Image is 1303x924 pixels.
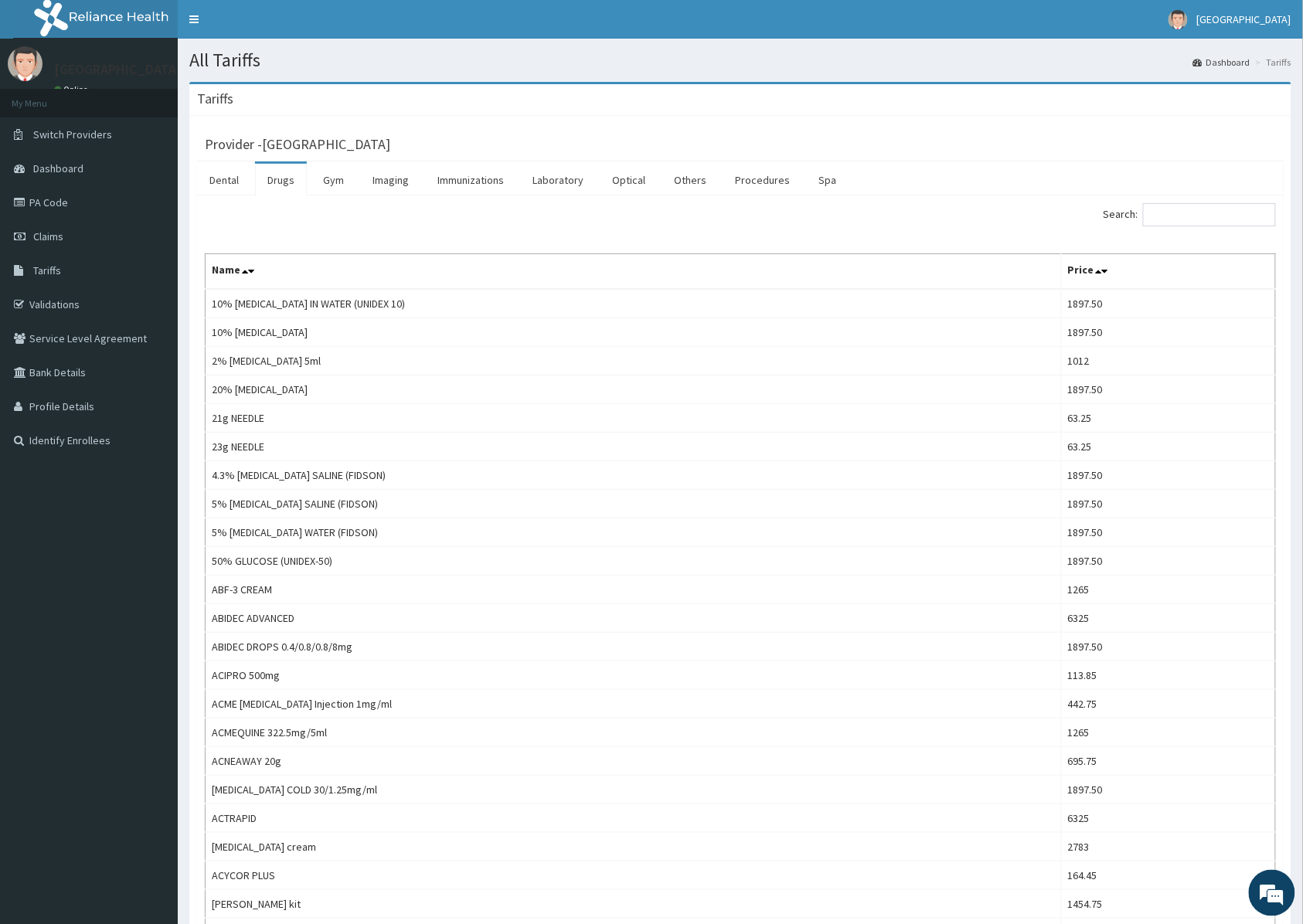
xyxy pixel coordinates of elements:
[206,490,1062,518] td: 5% [MEDICAL_DATA] SALINE (FIDSON)
[206,433,1062,461] td: 23g NEEDLE
[206,890,1062,919] td: [PERSON_NAME] kit
[1169,10,1188,29] img: User Image
[1193,56,1250,69] a: Dashboard
[1143,203,1276,226] input: Search:
[33,229,63,243] span: Claims
[54,84,91,95] a: Online
[206,318,1062,347] td: 10% [MEDICAL_DATA]
[1062,461,1276,490] td: 1897.50
[1252,56,1291,69] li: Tariffs
[206,404,1062,433] td: 21g NEEDLE
[1062,576,1276,604] td: 1265
[1062,861,1276,890] td: 164.45
[197,164,251,196] a: Dental
[520,164,596,196] a: Laboratory
[206,804,1062,833] td: ACTRAPID
[1062,804,1276,833] td: 6325
[206,576,1062,604] td: ABF-3 CREAM
[206,633,1062,661] td: ABIDEC DROPS 0.4/0.8/0.8/8mg
[8,422,294,476] textarea: Type your message and hit 'Enter'
[54,63,182,76] p: [GEOGRAPHIC_DATA]
[1062,547,1276,576] td: 1897.50
[1062,518,1276,547] td: 1897.50
[206,547,1062,576] td: 50% GLUCOSE (UNIDEX-50)
[723,164,802,196] a: Procedures
[806,164,849,196] a: Spa
[1062,833,1276,861] td: 2783
[1062,375,1276,404] td: 1897.50
[1197,12,1291,26] span: [GEOGRAPHIC_DATA]
[600,164,658,196] a: Optical
[206,375,1062,404] td: 20% [MEDICAL_DATA]
[206,347,1062,375] td: 2% [MEDICAL_DATA] 5ml
[90,195,213,351] span: We're online!
[1062,690,1276,718] td: 442.75
[206,690,1062,718] td: ACME [MEDICAL_DATA] Injection 1mg/ml
[197,92,233,106] h3: Tariffs
[206,776,1062,804] td: [MEDICAL_DATA] COLD 30/1.25mg/ml
[253,8,291,45] div: Minimize live chat window
[206,461,1062,490] td: 4.3% [MEDICAL_DATA] SALINE (FIDSON)
[1062,633,1276,661] td: 1897.50
[189,50,1291,70] h1: All Tariffs
[662,164,719,196] a: Others
[1062,747,1276,776] td: 695.75
[1062,404,1276,433] td: 63.25
[425,164,516,196] a: Immunizations
[33,127,112,141] span: Switch Providers
[1104,203,1276,226] label: Search:
[206,747,1062,776] td: ACNEAWAY 20g
[1062,661,1276,690] td: 113.85
[311,164,356,196] a: Gym
[1062,433,1276,461] td: 63.25
[1062,318,1276,347] td: 1897.50
[33,263,61,277] span: Tariffs
[1062,776,1276,804] td: 1897.50
[205,138,390,151] h3: Provider - [GEOGRAPHIC_DATA]
[206,661,1062,690] td: ACIPRO 500mg
[255,164,307,196] a: Drugs
[206,289,1062,318] td: 10% [MEDICAL_DATA] IN WATER (UNIDEX 10)
[360,164,421,196] a: Imaging
[1062,347,1276,375] td: 1012
[206,718,1062,747] td: ACMEQUINE 322.5mg/5ml
[1062,254,1276,290] th: Price
[8,46,43,81] img: User Image
[29,77,63,116] img: d_794563401_company_1708531726252_794563401
[1062,890,1276,919] td: 1454.75
[206,861,1062,890] td: ACYCOR PLUS
[33,161,83,175] span: Dashboard
[206,604,1062,633] td: ABIDEC ADVANCED
[1062,490,1276,518] td: 1897.50
[206,833,1062,861] td: [MEDICAL_DATA] cream
[206,254,1062,290] th: Name
[1062,718,1276,747] td: 1265
[80,87,260,107] div: Chat with us now
[206,518,1062,547] td: 5% [MEDICAL_DATA] WATER (FIDSON)
[1062,289,1276,318] td: 1897.50
[1062,604,1276,633] td: 6325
